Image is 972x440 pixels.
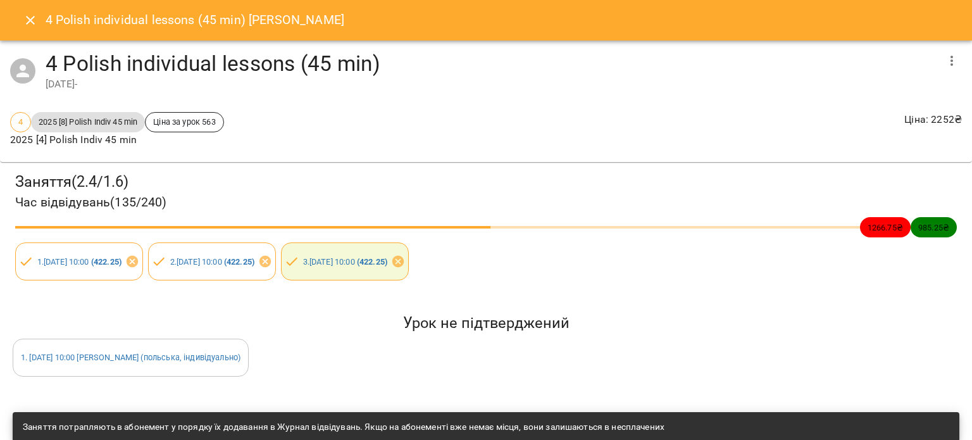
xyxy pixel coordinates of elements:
[46,51,937,77] h4: 4 Polish individual lessons (45 min)
[860,222,911,234] span: 1266.75 ₴
[10,132,224,148] p: 2025 [4] Polish Indiv 45 min
[148,242,276,280] div: 2.[DATE] 10:00 (422.25)
[15,192,957,212] h4: Час відвідувань ( 135 / 240 )
[146,116,223,128] span: Ціна за урок 563
[91,257,121,267] b: ( 422.25 )
[15,172,957,192] h3: Заняття ( 2.4 / 1.6 )
[46,77,937,92] div: [DATE] -
[357,257,387,267] b: ( 422.25 )
[303,257,387,267] a: 3.[DATE] 10:00 (422.25)
[46,10,344,30] h6: 4 Polish individual lessons (45 min) [PERSON_NAME]
[911,222,957,234] span: 985.25 ₴
[11,116,30,128] span: 4
[15,242,143,280] div: 1.[DATE] 10:00 (422.25)
[23,416,664,439] div: Заняття потрапляють в абонемент у порядку їх додавання в Журнал відвідувань. Якщо на абонементі в...
[170,257,254,267] a: 2.[DATE] 10:00 (422.25)
[904,112,962,127] p: Ціна : 2252 ₴
[21,353,240,362] a: 1. [DATE] 10:00 [PERSON_NAME] (польська, індивідуально)
[224,257,254,267] b: ( 422.25 )
[37,257,121,267] a: 1.[DATE] 10:00 (422.25)
[15,5,46,35] button: Close
[13,313,959,333] h5: Урок не підтверджений
[281,242,409,280] div: 3.[DATE] 10:00 (422.25)
[31,116,145,128] span: 2025 [8] Polish Indiv 45 min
